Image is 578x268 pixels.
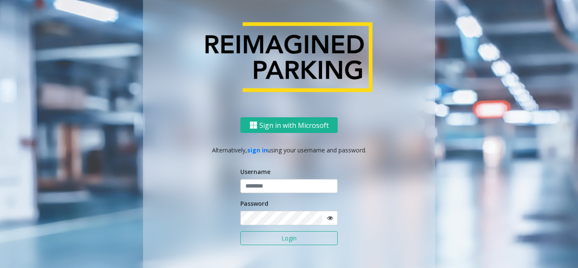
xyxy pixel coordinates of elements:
label: Password [240,199,268,208]
label: Username [240,167,270,176]
p: Alternatively, using your username and password. [151,146,427,155]
button: Login [240,231,338,246]
a: sign in [247,146,267,154]
button: Sign in with Microsoft [240,117,338,133]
